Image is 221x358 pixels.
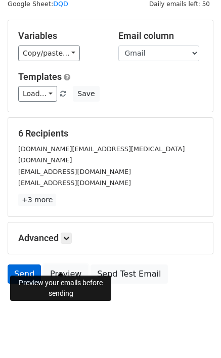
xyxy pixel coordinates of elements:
a: Send Test Email [91,264,167,284]
h5: Advanced [18,233,203,244]
h5: Email column [118,30,203,41]
div: Preview your emails before sending [10,276,111,301]
small: [DOMAIN_NAME][EMAIL_ADDRESS][MEDICAL_DATA][DOMAIN_NAME] [18,145,185,164]
a: Copy/paste... [18,46,80,61]
h5: Variables [18,30,103,41]
small: [EMAIL_ADDRESS][DOMAIN_NAME] [18,168,131,175]
div: Tiện ích trò chuyện [170,309,221,358]
small: [EMAIL_ADDRESS][DOMAIN_NAME] [18,179,131,187]
iframe: Chat Widget [170,309,221,358]
a: Load... [18,86,57,102]
button: Save [73,86,99,102]
h5: 6 Recipients [18,128,203,139]
a: Preview [43,264,88,284]
a: +3 more [18,194,56,206]
a: Templates [18,71,62,82]
a: Send [8,264,41,284]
